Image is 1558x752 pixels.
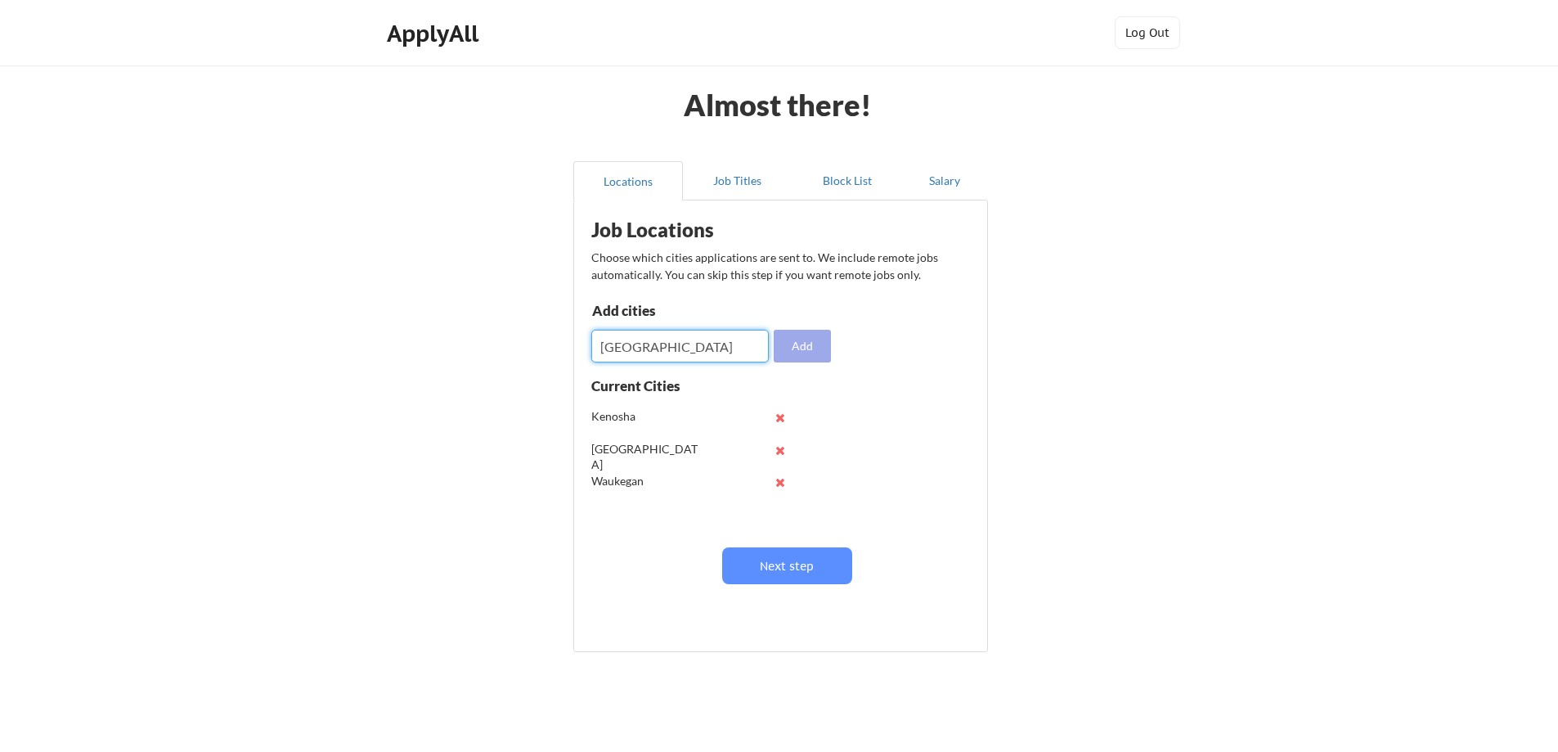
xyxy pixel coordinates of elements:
[591,379,716,393] div: Current Cities
[591,330,769,362] input: Type here...
[792,161,902,200] button: Block List
[664,90,892,119] div: Almost there!
[722,547,852,584] button: Next step
[774,330,831,362] button: Add
[591,249,968,283] div: Choose which cities applications are sent to. We include remote jobs automatically. You can skip ...
[902,161,988,200] button: Salary
[591,473,698,489] div: Waukegan
[1115,16,1180,49] button: Log Out
[592,304,761,317] div: Add cities
[591,220,797,240] div: Job Locations
[683,161,792,200] button: Job Titles
[591,408,698,425] div: Kenosha
[573,161,683,200] button: Locations
[387,20,483,47] div: ApplyAll
[591,441,698,473] div: [GEOGRAPHIC_DATA]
